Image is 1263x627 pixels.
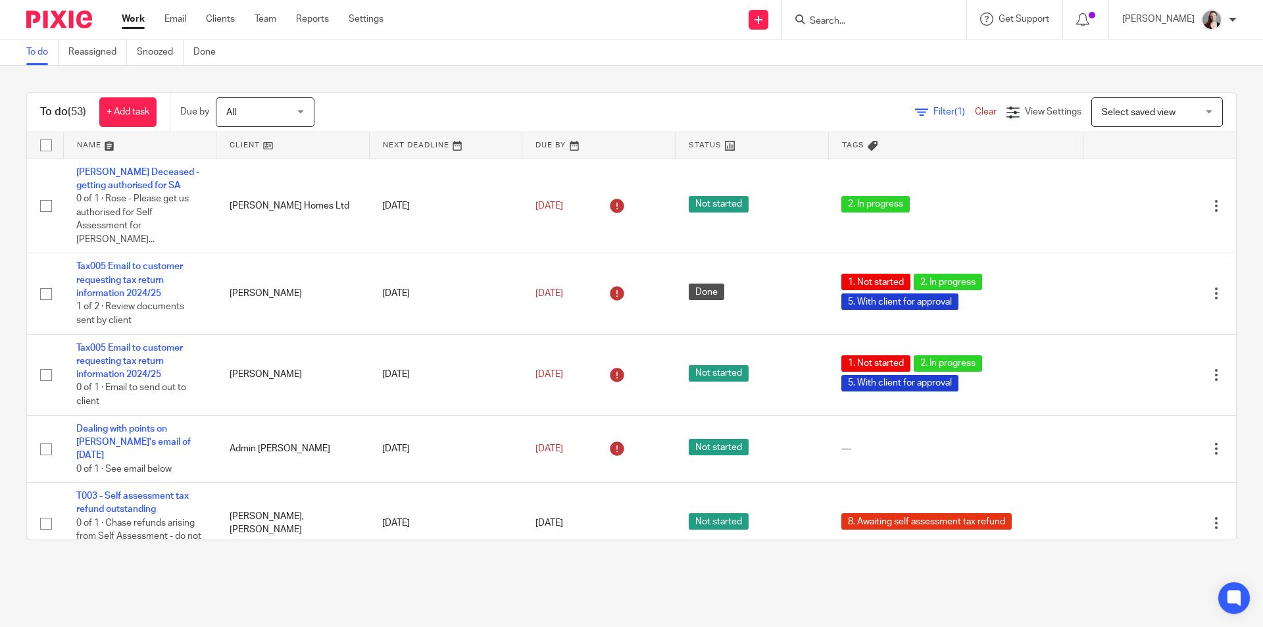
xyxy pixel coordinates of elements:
[216,334,370,415] td: [PERSON_NAME]
[216,483,370,564] td: [PERSON_NAME], [PERSON_NAME]
[137,39,184,65] a: Snoozed
[535,201,563,211] span: [DATE]
[216,415,370,483] td: Admin [PERSON_NAME]
[76,518,201,555] span: 0 of 1 · Chase refunds arising from Self Assessment - do not close down until tax...
[369,159,522,253] td: [DATE]
[76,491,189,514] a: T003 - Self assessment tax refund outstanding
[841,293,958,310] span: 5. With client for approval
[999,14,1049,24] span: Get Support
[369,415,522,483] td: [DATE]
[933,107,975,116] span: Filter
[226,108,236,117] span: All
[76,384,186,407] span: 0 of 1 · Email to send out to client
[76,262,183,298] a: Tax005 Email to customer requesting tax return information 2024/25
[535,370,563,379] span: [DATE]
[76,194,189,244] span: 0 of 1 · Rose - Please get us authorised for Self Assessment for [PERSON_NAME]...
[841,442,1070,455] div: ---
[193,39,226,65] a: Done
[369,483,522,564] td: [DATE]
[689,439,749,455] span: Not started
[26,39,59,65] a: To do
[76,303,184,326] span: 1 of 2 · Review documents sent by client
[535,289,563,298] span: [DATE]
[68,107,86,117] span: (53)
[914,355,982,372] span: 2. In progress
[76,168,199,190] a: [PERSON_NAME] Deceased - getting authorised for SA
[841,355,910,372] span: 1. Not started
[808,16,927,28] input: Search
[369,253,522,334] td: [DATE]
[689,196,749,213] span: Not started
[216,159,370,253] td: [PERSON_NAME] Homes Ltd
[76,424,191,461] a: Dealing with points on [PERSON_NAME]'s email of [DATE]
[842,141,864,149] span: Tags
[841,196,910,213] span: 2. In progress
[1201,9,1222,30] img: High%20Res%20Andrew%20Price%20Accountants%20_Poppy%20Jakes%20Photography-3%20-%20Copy.jpg
[975,107,997,116] a: Clear
[26,11,92,28] img: Pixie
[180,105,209,118] p: Due by
[76,464,172,474] span: 0 of 1 · See email below
[296,13,329,26] a: Reports
[841,274,910,290] span: 1. Not started
[689,284,724,300] span: Done
[535,518,563,528] span: [DATE]
[76,343,183,380] a: Tax005 Email to customer requesting tax return information 2024/25
[841,375,958,391] span: 5. With client for approval
[914,274,982,290] span: 2. In progress
[1102,108,1176,117] span: Select saved view
[689,365,749,382] span: Not started
[369,334,522,415] td: [DATE]
[216,253,370,334] td: [PERSON_NAME]
[841,513,1012,530] span: 8. Awaiting self assessment tax refund
[164,13,186,26] a: Email
[689,513,749,530] span: Not started
[206,13,235,26] a: Clients
[255,13,276,26] a: Team
[68,39,127,65] a: Reassigned
[40,105,86,119] h1: To do
[954,107,965,116] span: (1)
[1122,13,1195,26] p: [PERSON_NAME]
[99,97,157,127] a: + Add task
[349,13,384,26] a: Settings
[535,444,563,453] span: [DATE]
[1025,107,1081,116] span: View Settings
[122,13,145,26] a: Work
